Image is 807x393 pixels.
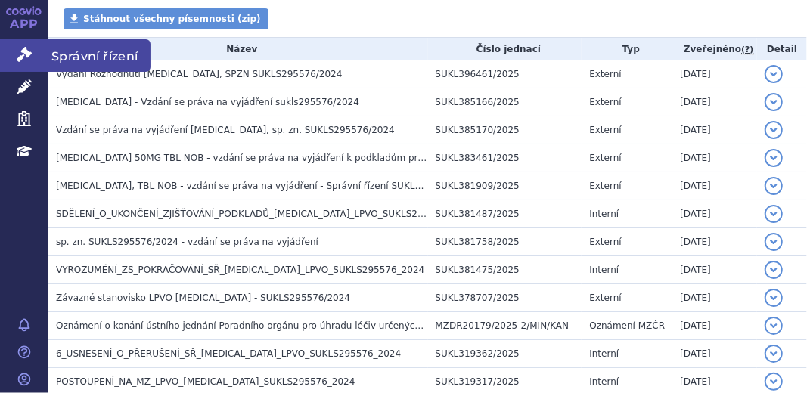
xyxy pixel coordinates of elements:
span: Interní [589,348,619,359]
button: detail [765,205,783,223]
td: SUKL383461/2025 [428,144,582,172]
button: detail [765,373,783,391]
td: SUKL381475/2025 [428,255,582,283]
span: QINLOCK - Vzdání se práva na vyjádření sukls295576/2024 [56,97,359,107]
td: SUKL396461/2025 [428,60,582,88]
td: [DATE] [672,172,757,200]
td: SUKL381909/2025 [428,172,582,200]
abbr: (?) [741,45,753,55]
span: SDĚLENÍ_O_UKONČENÍ_ZJIŠŤOVÁNÍ_PODKLADŮ_QINLOCK_LPVO_SUKLS295576_2024 [56,209,474,219]
th: Název [48,38,428,60]
th: Číslo jednací [428,38,582,60]
td: [DATE] [672,227,757,255]
td: [DATE] [672,200,757,227]
span: Externí [589,97,621,107]
td: [DATE] [672,60,757,88]
span: QINLOCK 50MG TBL NOB - vzdání se práva na vyjádření k podkladům pro rozhodnutí, SPZN SUKLS295576/... [56,153,597,163]
button: detail [765,345,783,363]
th: Typ [582,38,672,60]
button: detail [765,65,783,83]
span: Externí [589,181,621,191]
span: Správní řízení [48,39,151,71]
span: Závazné stanovisko LPVO QINLOCK - SUKLS295576/2024 [56,292,350,303]
button: detail [765,317,783,335]
th: Detail [757,38,807,60]
td: [DATE] [672,283,757,311]
span: Externí [589,69,621,79]
span: Externí [589,237,621,247]
button: detail [765,177,783,195]
td: SUKL381758/2025 [428,227,582,255]
span: QINLOCK, TBL NOB - vzdání se práva na vyjádření - Správní řízení SUKLS295576/2024 [56,181,482,191]
button: detail [765,261,783,279]
td: [DATE] [672,339,757,367]
span: 6_USNESENÍ_O_PŘERUŠENÍ_SŘ_QINLOCK_LPVO_SUKLS295576_2024 [56,348,401,359]
button: detail [765,121,783,139]
td: [DATE] [672,116,757,144]
td: [DATE] [672,255,757,283]
span: Oznámení o konání ústního jednání Poradního orgánu pro úhradu léčiv určených k léčbě vzácných one... [56,320,666,331]
td: [DATE] [672,88,757,116]
span: Interní [589,209,619,219]
th: Zveřejněno [672,38,757,60]
td: SUKL385170/2025 [428,116,582,144]
td: SUKL385166/2025 [428,88,582,116]
td: SUKL381487/2025 [428,200,582,227]
td: [DATE] [672,311,757,339]
span: Interní [589,376,619,387]
a: Stáhnout všechny písemnosti (zip) [64,8,268,29]
span: Stáhnout všechny písemnosti (zip) [83,14,261,24]
span: Externí [589,292,621,303]
td: SUKL378707/2025 [428,283,582,311]
span: Externí [589,125,621,135]
span: VYROZUMĚNÍ_ZS_POKRAČOVÁNÍ_SŘ_QINLOCK_LPVO_SUKLS295576_2024 [56,265,424,275]
button: detail [765,289,783,307]
span: POSTOUPENÍ_NA_MZ_LPVO_QINLOCK_SUKLS295576_2024 [56,376,355,387]
span: Vydání Rozhodnutí QINLOCK, SPZN SUKLS295576/2024 [56,69,343,79]
td: [DATE] [672,144,757,172]
span: Interní [589,265,619,275]
span: Oznámení MZČR [589,320,665,331]
td: SUKL319362/2025 [428,339,582,367]
button: detail [765,149,783,167]
span: Externí [589,153,621,163]
td: MZDR20179/2025-2/MIN/KAN [428,311,582,339]
span: sp. zn. SUKLS295576/2024 - vzdání se práva na vyjádření [56,237,318,247]
button: detail [765,233,783,251]
span: Vzdání se práva na vyjádření QINLOCK, sp. zn. SUKLS295576/2024 [56,125,395,135]
button: detail [765,93,783,111]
